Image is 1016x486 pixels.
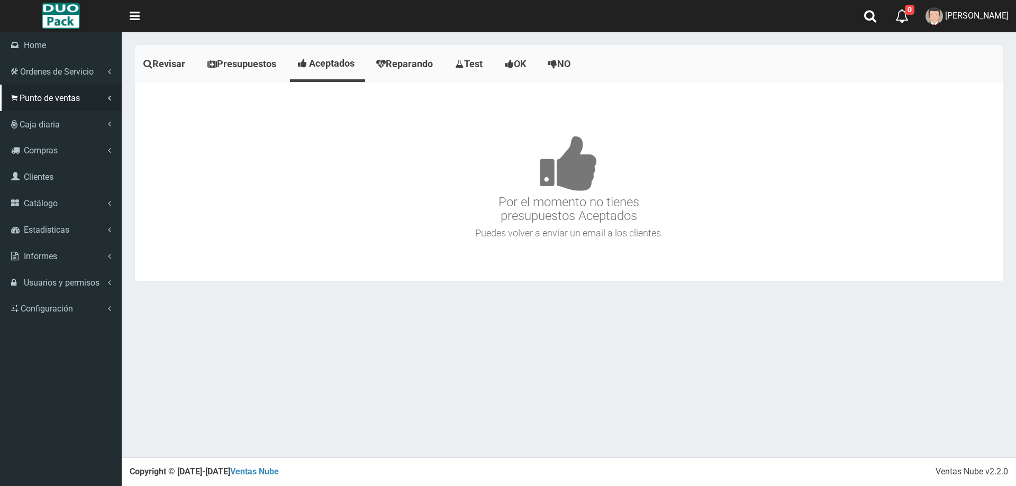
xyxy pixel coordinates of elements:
span: Test [464,58,483,69]
span: Compras [24,145,58,155]
span: Punto de ventas [20,93,80,103]
img: Logo grande [42,3,79,29]
span: Informes [24,251,57,261]
strong: Copyright © [DATE]-[DATE] [130,466,279,476]
a: Revisar [135,48,196,80]
a: Reparando [368,48,444,80]
img: User Image [926,7,943,25]
h3: Por el momento no tienes presupuestos Aceptados [138,104,1000,223]
span: NO [557,58,570,69]
a: Aceptados [290,48,365,79]
div: Ventas Nube v2.2.0 [936,466,1008,478]
h4: Puedes volver a enviar un email a los clientes. [138,228,1000,239]
span: OK [514,58,526,69]
span: Clientes [24,172,53,182]
span: Reparando [386,58,433,69]
span: 0 [905,5,914,15]
span: Catálogo [24,198,58,208]
a: Test [447,48,494,80]
span: Aceptados [309,58,355,69]
span: Usuarios y permisos [24,278,99,288]
span: Revisar [152,58,185,69]
a: NO [540,48,582,80]
span: Ordenes de Servicio [20,67,94,77]
a: Presupuestos [199,48,287,80]
span: Caja diaria [20,120,60,130]
span: Home [24,40,46,50]
a: Ventas Nube [230,466,279,476]
span: Presupuestos [217,58,276,69]
span: [PERSON_NAME] [945,11,1009,21]
a: OK [496,48,537,80]
span: Configuración [21,304,73,314]
span: Estadisticas [24,225,69,235]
